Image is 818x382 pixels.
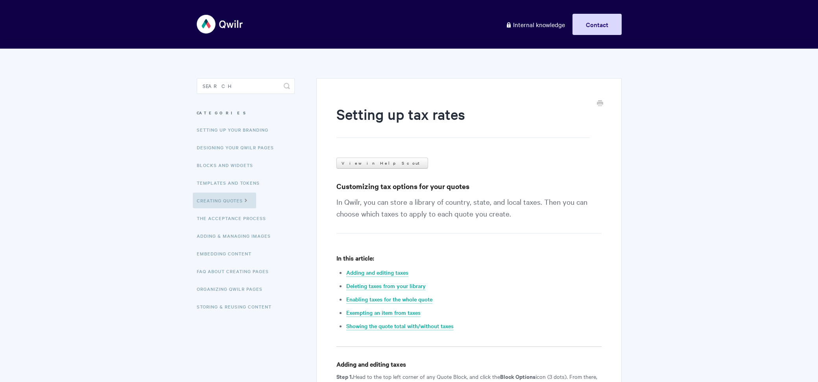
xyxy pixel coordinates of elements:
[336,253,374,262] strong: In this article:
[197,157,259,173] a: Blocks and Widgets
[197,175,266,191] a: Templates and Tokens
[336,158,428,169] a: View in Help Scout
[336,359,601,369] h4: Adding and editing taxes
[197,228,277,244] a: Adding & Managing Images
[500,372,535,380] strong: Block Options
[336,104,589,138] h1: Setting up tax rates
[197,263,275,279] a: FAQ About Creating Pages
[346,282,426,290] a: Deleting taxes from your library
[346,268,408,277] a: Adding and editing taxes
[346,295,432,304] a: Enabling taxes for the whole quote
[197,140,280,155] a: Designing Your Qwilr Pages
[193,193,256,208] a: Creating Quotes
[197,9,244,39] img: Qwilr Help Center
[572,14,622,35] a: Contact
[197,78,295,94] input: Search
[346,322,454,331] a: Showing the quote total with/without taxes
[197,246,257,261] a: Embedding Content
[197,281,268,297] a: Organizing Qwilr Pages
[336,196,601,233] p: In Qwilr, you can store a library of country, state, and local taxes. Then you can choose which t...
[597,99,603,108] a: Print this Article
[336,181,601,192] h3: Customizing tax options for your quotes
[197,106,295,120] h3: Categories
[197,210,272,226] a: The Acceptance Process
[336,372,353,380] strong: Step 1.
[197,299,277,314] a: Storing & Reusing Content
[346,309,421,317] a: Exempting an item from taxes
[197,122,274,138] a: Setting up your Branding
[500,14,571,35] a: Internal knowledge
